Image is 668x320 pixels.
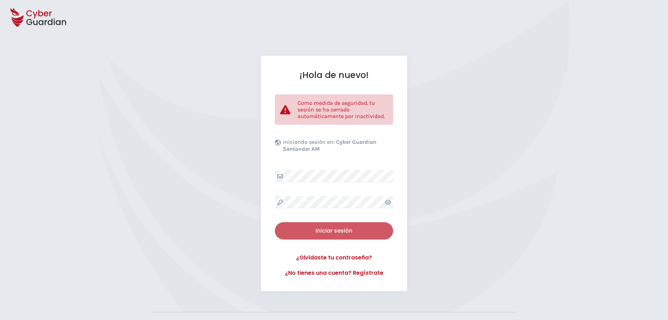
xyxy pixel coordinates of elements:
button: Iniciar sesión [275,222,393,240]
p: Iniciando sesión en: [283,139,391,156]
p: Como medida de seguridad, tu sesión se ha cerrado automáticamente por inactividad. [297,100,388,119]
h1: ¡Hola de nuevo! [275,70,393,80]
a: ¿No tienes una cuenta? Regístrate [275,269,393,277]
b: Cyber Guardian Santander AM [283,139,376,152]
a: ¿Olvidaste tu contraseña? [275,253,393,262]
div: Iniciar sesión [280,227,388,235]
